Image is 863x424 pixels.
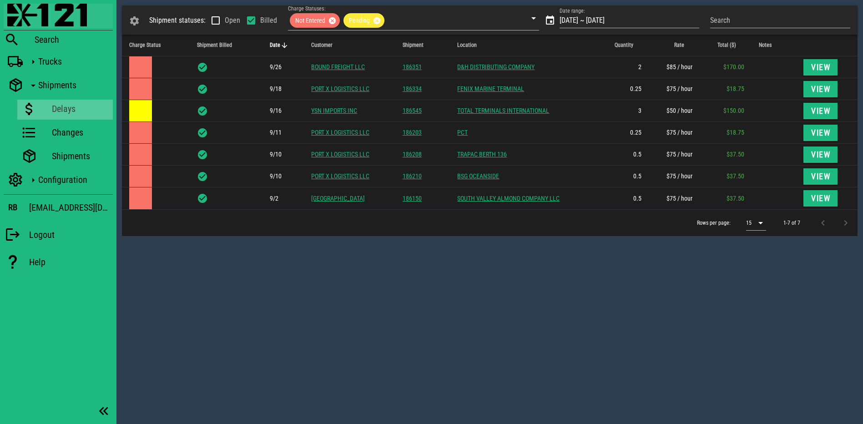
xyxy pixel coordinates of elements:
h3: RB [8,202,17,212]
a: Help [4,249,113,275]
a: [GEOGRAPHIC_DATA] [311,195,365,202]
a: 186334 [403,85,422,92]
span: $37.50 [727,172,744,180]
a: View [803,150,838,157]
td: 3 [597,100,649,122]
div: Shipments [52,151,109,162]
button: View [803,81,838,97]
a: PORT X LOGISTICS LLC [311,172,369,180]
a: View [803,85,838,92]
a: D&H DISTRIBUTING COMPANY [457,63,535,71]
a: View [803,172,838,179]
td: $75 / hour [649,166,700,187]
button: View [803,103,838,119]
span: Total ($) [717,42,736,48]
div: Configuration [38,174,109,185]
td: $75 / hour [649,144,700,166]
a: PORT X LOGISTICS LLC [311,151,369,158]
a: View [803,128,838,136]
span: The driver arrived at the location of this delay at 9/16 10:37am [270,107,282,114]
th: Total ($): Not sorted. Activate to sort ascending. [700,35,752,56]
span: The driver arrived at the location of this delay at 9/11 12:34pm [270,129,282,136]
td: 2 [597,56,649,78]
a: View [803,194,838,202]
span: Date [270,42,280,48]
th: Notes: Not sorted. Activate to sort ascending. [752,35,796,56]
div: Rows per page: [697,210,766,236]
span: Rate [674,42,684,48]
span: View [811,150,831,159]
a: TOTAL TERMINALS INTERNATIONAL [457,107,549,114]
span: The driver arrived at the location of this delay at 9/10 1:19pm [270,172,282,180]
a: Delays [17,100,113,120]
div: Shipment statuses: [149,15,206,26]
span: The driver arrived at the location of this delay at 9/2 6:10am [270,195,278,202]
div: 15$vuetify.dataTable.itemsPerPageText [746,216,766,230]
span: View [811,194,831,203]
td: 0.5 [597,144,649,166]
th: Date: Sorted descending. Activate to sort ascending. [262,35,304,56]
span: Customer [311,42,333,48]
a: Blackfly [4,4,113,28]
td: $75 / hour [649,78,700,100]
span: $150.00 [723,107,744,114]
td: 0.25 [597,122,649,144]
a: YSN IMPORTS INC [311,107,357,114]
div: Trucks [38,56,109,67]
span: $37.50 [727,195,744,202]
a: 186210 [403,172,422,180]
td: 0.5 [597,166,649,187]
div: Delays [52,103,109,114]
div: Search [35,34,113,45]
a: View [803,106,838,114]
th: Rate: Not sorted. Activate to sort ascending. [649,35,700,56]
button: View [803,59,838,76]
span: View [811,63,831,72]
th: Customer: Not sorted. Activate to sort ascending. [304,35,395,56]
div: Help [29,257,113,268]
div: 1-7 of 7 [783,219,800,227]
a: BSG OCEANSIDE [457,172,499,180]
th: Charge Status: Not sorted. Activate to sort ascending. [122,35,190,56]
a: Shipments [17,147,113,167]
a: 186208 [403,151,422,158]
span: The driver arrived at the location of this delay at 9/26 8:34am [270,63,282,71]
td: $75 / hour [649,122,700,144]
div: [EMAIL_ADDRESS][DOMAIN_NAME] [29,200,113,215]
a: TRAPAC BERTH 136 [457,151,507,158]
div: Shipments [38,80,109,91]
label: Open [225,16,240,25]
a: Changes [17,123,113,143]
span: Shipment [403,42,424,48]
button: View [803,168,838,185]
span: Location [457,42,477,48]
button: View [803,125,838,141]
span: Shipment Billed [197,42,232,48]
span: View [811,106,831,116]
span: View [811,172,831,181]
span: $18.75 [727,129,744,136]
td: $50 / hour [649,100,700,122]
th: Shipment Billed: Not sorted. Activate to sort ascending. [190,35,262,56]
span: Quantity [615,42,633,48]
div: Changes [52,127,109,138]
a: BOUND FREIGHT LLC [311,63,365,71]
a: 186545 [403,107,422,114]
div: Logout [29,229,113,240]
td: 0.5 [597,187,649,209]
input: Search by customer or shipment # [710,13,850,28]
span: Pending [349,13,379,28]
td: $85 / hour [649,56,700,78]
a: PCT [457,129,468,136]
div: Charge Statuses:Not EnteredPending [288,11,539,30]
span: Notes [759,42,772,48]
img: 87f0f0e.png [7,4,87,26]
th: Quantity: Not sorted. Activate to sort ascending. [597,35,649,56]
span: View [811,85,831,94]
a: View [803,63,838,70]
button: View [803,146,838,163]
th: Shipment: Not sorted. Activate to sort ascending. [395,35,450,56]
button: View [803,190,838,207]
span: Charge Status [129,42,161,48]
span: Not Entered [295,13,334,28]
